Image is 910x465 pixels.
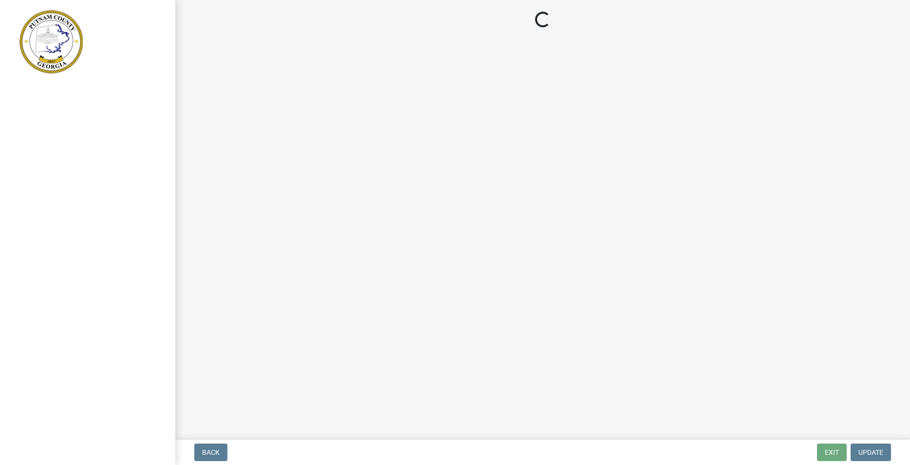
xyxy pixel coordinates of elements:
[194,444,227,461] button: Back
[858,448,883,456] span: Update
[851,444,891,461] button: Update
[202,448,220,456] span: Back
[817,444,847,461] button: Exit
[19,10,83,74] img: Putnam County, Georgia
